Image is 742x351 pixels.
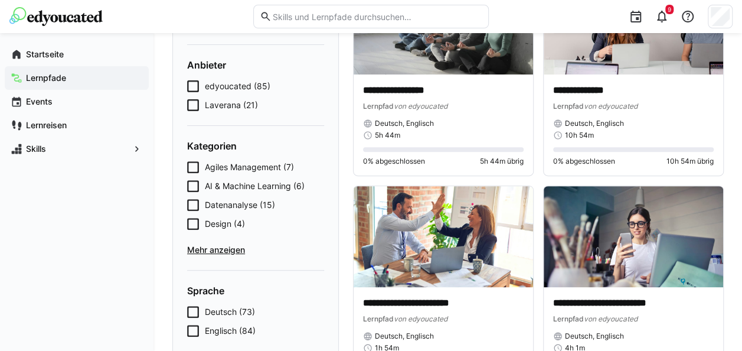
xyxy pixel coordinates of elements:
span: Mehr anzeigen [187,244,324,256]
span: Design (4) [205,218,245,230]
span: 0% abgeschlossen [553,157,615,166]
span: Lernpfad [553,314,584,323]
h4: Sprache [187,285,324,297]
span: 5h 44m [375,131,400,140]
span: Deutsch (73) [205,306,255,318]
span: 5h 44m übrig [480,157,524,166]
span: Lernpfad [363,314,394,323]
span: Laverana (21) [205,99,258,111]
span: 0% abgeschlossen [363,157,425,166]
span: Datenanalyse (15) [205,199,275,211]
h4: Kategorien [187,140,324,152]
span: Lernpfad [553,102,584,110]
span: von edyoucated [394,314,447,323]
span: 9 [668,6,671,13]
span: Englisch (84) [205,325,256,337]
span: Deutsch, Englisch [565,119,624,128]
img: image [544,186,723,287]
span: 10h 54m übrig [666,157,714,166]
span: von edyoucated [394,102,447,110]
span: 10h 54m [565,131,594,140]
input: Skills und Lernpfade durchsuchen… [272,11,482,22]
span: Deutsch, Englisch [375,119,434,128]
span: edyoucated (85) [205,80,270,92]
img: image [354,186,533,287]
span: Deutsch, Englisch [565,331,624,341]
span: von edyoucated [584,314,638,323]
span: von edyoucated [584,102,638,110]
span: Lernpfad [363,102,394,110]
span: AI & Machine Learning (6) [205,180,305,192]
h4: Anbieter [187,59,324,71]
span: Agiles Management (7) [205,161,294,173]
span: Deutsch, Englisch [375,331,434,341]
